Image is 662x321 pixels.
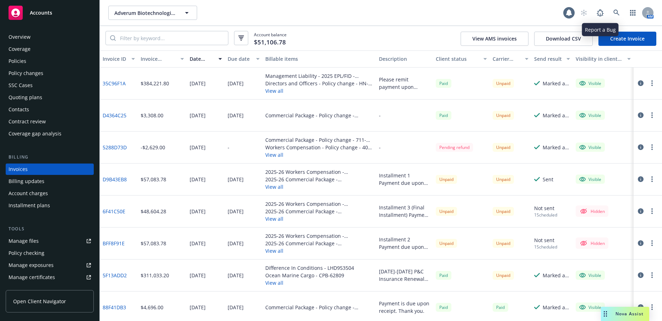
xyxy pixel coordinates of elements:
[228,112,244,119] div: [DATE]
[436,79,451,88] div: Paid
[579,144,601,150] div: Visible
[6,284,94,295] a: Manage claims
[265,80,373,87] div: Directors and Officers - Policy change - HN-0303-4736-073124
[534,32,593,46] button: Download CSV
[379,172,430,187] div: Installment 1 Payment due upon receipt, thank you.
[6,104,94,115] a: Contacts
[228,176,244,183] div: [DATE]
[9,31,31,43] div: Overview
[436,271,451,280] span: Paid
[6,3,94,23] a: Accounts
[100,50,138,68] button: Invoice ID
[436,207,457,216] div: Unpaid
[265,279,354,287] button: View all
[141,55,177,63] div: Invoice amount
[265,87,373,95] button: View all
[436,239,457,248] div: Unpaid
[228,80,244,87] div: [DATE]
[228,304,244,311] div: [DATE]
[6,235,94,247] a: Manage files
[379,144,381,151] div: -
[265,183,373,191] button: View all
[490,50,531,68] button: Carrier status
[141,176,166,183] div: $57,083.78
[141,240,166,247] div: $57,083.78
[543,176,553,183] div: Sent
[103,240,125,247] a: BFF8F91E
[436,303,451,312] span: Paid
[376,50,433,68] button: Description
[543,272,570,279] div: Marked as sent
[379,236,430,251] div: Installment 2 Payment due upon receipt, thank you.
[6,55,94,67] a: Policies
[9,68,43,79] div: Policy changes
[493,55,521,63] div: Carrier status
[534,236,554,244] div: Not sent
[593,6,607,20] a: Report a Bug
[493,111,514,120] div: Unpaid
[228,272,244,279] div: [DATE]
[6,225,94,232] div: Tools
[265,151,373,159] button: View all
[6,80,94,91] a: SSC Cases
[103,55,127,63] div: Invoice ID
[6,247,94,259] a: Policy checking
[190,304,206,311] div: [DATE]
[108,6,197,20] button: Adverum Biotechnologies, Inc.
[9,116,46,127] div: Contract review
[579,207,605,215] div: Hidden
[531,50,573,68] button: Send result
[228,208,244,215] div: [DATE]
[9,200,50,211] div: Installment plans
[9,247,44,259] div: Policy checking
[190,144,206,151] div: [DATE]
[265,144,373,151] div: Workers Compensation - Policy change - 406-04-41-96-0007
[265,55,373,63] div: Billable items
[265,168,373,176] div: 2025-26 Workers Compensation - [GEOGRAPHIC_DATA] - Installment Plan - Installment 1
[9,176,44,187] div: Billing updates
[601,307,610,321] div: Drag to move
[187,50,225,68] button: Date issued
[265,136,373,144] div: Commercial Package - Policy change - 711-01-56-37-0007
[433,50,490,68] button: Client status
[598,32,656,46] a: Create Invoice
[6,43,94,55] a: Coverage
[13,298,66,305] span: Open Client Navigator
[9,284,44,295] div: Manage claims
[265,176,373,183] div: 2025-26 Commercial Package - [GEOGRAPHIC_DATA] - Installment Plan - Installment 1
[6,176,94,187] a: Billing updates
[265,232,373,240] div: 2025-26 Workers Compensation - [GEOGRAPHIC_DATA] - Installment Plan - Installment 2
[6,260,94,271] a: Manage exposures
[6,272,94,283] a: Manage certificates
[9,128,61,139] div: Coverage gap analysis
[9,80,33,91] div: SSC Cases
[6,200,94,211] a: Installment plans
[379,55,430,63] div: Description
[609,6,624,20] a: Search
[493,303,508,312] span: Paid
[103,272,127,279] a: 5F13ADD2
[190,176,206,183] div: [DATE]
[141,304,163,311] div: $4,696.00
[543,144,570,151] div: Marked as sent
[265,72,373,80] div: Management Liability - 2025 EPL/FID - 107305141
[579,80,601,86] div: Visible
[534,55,562,63] div: Send result
[6,164,94,175] a: Invoices
[9,92,42,103] div: Quoting plans
[379,204,430,219] div: Installment 3 (Final Installment) Payment due upon receipt, thank you.
[6,92,94,103] a: Quoting plans
[262,50,376,68] button: Billable items
[254,38,286,47] span: $51,106.78
[493,175,514,184] div: Unpaid
[534,212,557,218] div: 1 Scheduled
[190,55,214,63] div: Date issued
[573,50,634,68] button: Visibility in client dash
[615,311,644,317] span: Nova Assist
[116,31,228,45] input: Filter by keyword...
[379,76,430,91] div: Please remit payment upon receipt. Thank you.
[601,307,649,321] button: Nova Assist
[6,116,94,127] a: Contract review
[579,176,601,182] div: Visible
